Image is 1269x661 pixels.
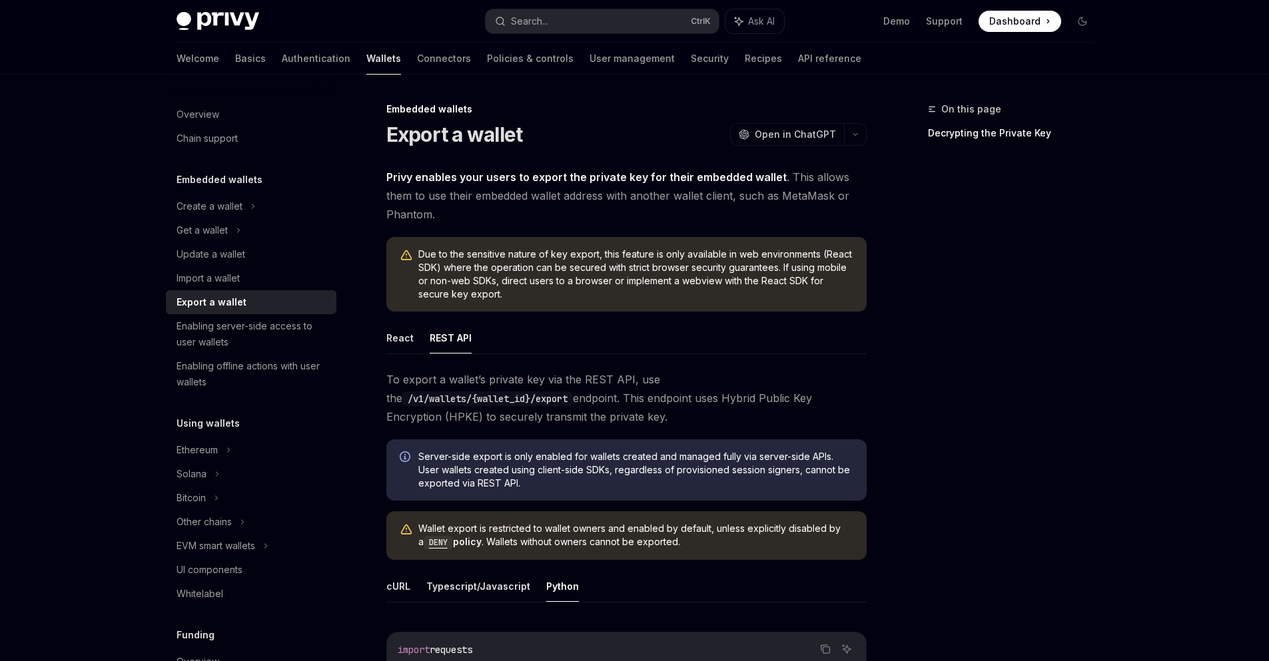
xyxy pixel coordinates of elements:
[177,107,219,122] div: Overview
[745,43,782,75] a: Recipes
[166,314,336,354] a: Enabling server-side access to user wallets
[386,322,414,353] button: React
[386,170,787,184] strong: Privy enables your users to export the private key for their embedded wallet
[177,627,214,643] h5: Funding
[430,322,472,353] button: REST API
[177,130,238,146] div: Chain support
[400,451,413,465] svg: Info
[166,290,336,314] a: Export a wallet
[838,640,855,658] button: Ask AI
[691,16,711,27] span: Ctrl K
[748,15,775,28] span: Ask AI
[177,415,240,431] h5: Using wallets
[989,15,1041,28] span: Dashboard
[755,128,836,141] span: Open in ChatGPT
[166,242,336,266] a: Update a wallet
[402,391,573,406] code: /v1/wallets/{wallet_id}/export
[418,248,853,301] span: Due to the sensitive nature of key export, this feature is only available in web environments (Re...
[928,122,1104,144] a: Decrypting the Private Key
[386,168,867,224] span: . This allows them to use their embedded wallet address with another wallet client, such as MetaM...
[418,450,853,490] span: Server-side export is only enabled for wallets created and managed fully via server-side APIs. Us...
[177,12,259,31] img: dark logo
[177,514,232,530] div: Other chains
[487,43,574,75] a: Policies & controls
[166,126,336,150] a: Chain support
[590,43,675,75] a: User management
[400,523,413,537] svg: Warning
[817,640,834,658] button: Copy the contents from the code block
[386,370,867,426] span: To export a wallet’s private key via the REST API, use the endpoint. This endpoint uses Hybrid Pu...
[941,101,1001,117] span: On this page
[400,249,413,262] svg: Warning
[177,562,242,578] div: UI components
[386,570,410,602] button: cURL
[511,13,548,29] div: Search...
[177,294,246,310] div: Export a wallet
[177,538,255,554] div: EVM smart wallets
[398,644,430,656] span: import
[166,266,336,290] a: Import a wallet
[424,536,482,547] a: DENYpolicy
[418,522,853,549] span: Wallet export is restricted to wallet owners and enabled by default, unless explicitly disabled b...
[798,43,861,75] a: API reference
[366,43,401,75] a: Wallets
[883,15,910,28] a: Demo
[386,103,867,116] div: Embedded wallets
[177,586,223,602] div: Whitelabel
[177,318,328,350] div: Enabling server-side access to user wallets
[177,198,242,214] div: Create a wallet
[166,103,336,126] a: Overview
[730,123,844,146] button: Open in ChatGPT
[166,558,336,582] a: UI components
[725,9,784,33] button: Ask AI
[177,172,262,188] h5: Embedded wallets
[177,270,240,286] div: Import a wallet
[166,582,336,606] a: Whitelabel
[926,15,963,28] a: Support
[691,43,729,75] a: Security
[177,43,219,75] a: Welcome
[282,43,350,75] a: Authentication
[424,536,453,549] code: DENY
[426,570,530,602] button: Typescript/Javascript
[430,644,472,656] span: requests
[1072,11,1093,32] button: Toggle dark mode
[417,43,471,75] a: Connectors
[235,43,266,75] a: Basics
[177,246,245,262] div: Update a wallet
[177,358,328,390] div: Enabling offline actions with user wallets
[486,9,719,33] button: Search...CtrlK
[166,354,336,394] a: Enabling offline actions with user wallets
[177,222,228,238] div: Get a wallet
[546,570,579,602] button: Python
[386,122,523,146] h1: Export a wallet
[177,442,218,458] div: Ethereum
[177,490,206,506] div: Bitcoin
[177,466,207,482] div: Solana
[979,11,1061,32] a: Dashboard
